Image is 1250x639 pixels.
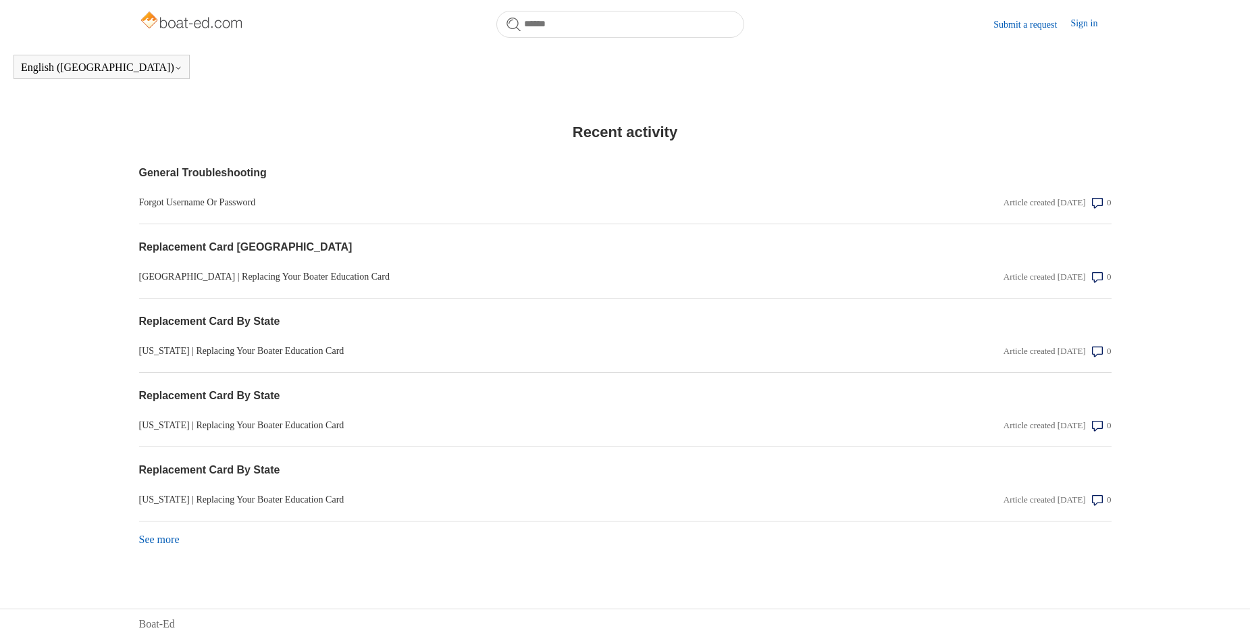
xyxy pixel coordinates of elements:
[1004,196,1086,209] div: Article created [DATE]
[139,418,820,432] a: [US_STATE] | Replacing Your Boater Education Card
[1070,16,1111,32] a: Sign in
[993,18,1070,32] a: Submit a request
[139,534,180,545] a: See more
[139,492,820,507] a: [US_STATE] | Replacing Your Boater Education Card
[139,8,246,35] img: Boat-Ed Help Center home page
[139,195,820,209] a: Forgot Username Or Password
[139,462,820,478] a: Replacement Card By State
[139,313,820,330] a: Replacement Card By State
[1004,344,1086,358] div: Article created [DATE]
[496,11,744,38] input: Search
[139,121,1112,143] h2: Recent activity
[139,344,820,358] a: [US_STATE] | Replacing Your Boater Education Card
[1004,419,1086,432] div: Article created [DATE]
[1004,270,1086,284] div: Article created [DATE]
[139,239,820,255] a: Replacement Card [GEOGRAPHIC_DATA]
[1004,493,1086,507] div: Article created [DATE]
[139,270,820,284] a: [GEOGRAPHIC_DATA] | Replacing Your Boater Education Card
[139,165,820,181] a: General Troubleshooting
[21,61,182,74] button: English ([GEOGRAPHIC_DATA])
[139,388,820,404] a: Replacement Card By State
[139,616,175,632] a: Boat-Ed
